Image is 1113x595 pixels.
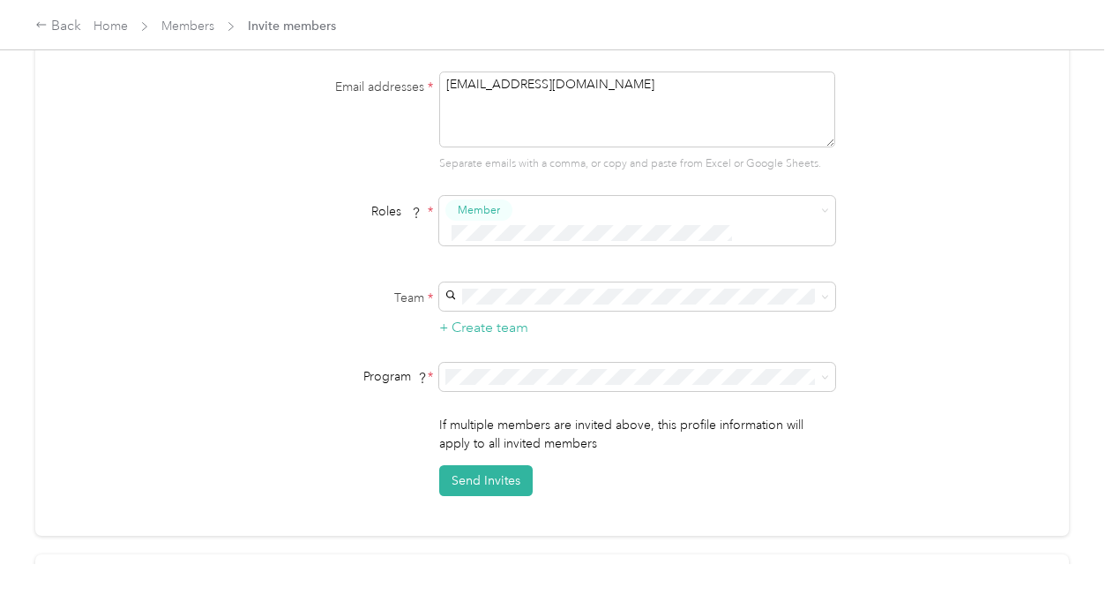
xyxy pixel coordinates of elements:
button: Member [445,200,512,222]
button: + Create team [439,317,528,339]
iframe: Everlance-gr Chat Button Frame [1014,496,1113,595]
div: Back [35,16,81,37]
button: Send Invites [439,465,533,496]
label: Email addresses [213,78,433,96]
span: Invite members [248,17,336,35]
p: If multiple members are invited above, this profile information will apply to all invited members [439,416,835,453]
a: Members [161,19,214,34]
p: Separate emails with a comma, or copy and paste from Excel or Google Sheets. [439,156,835,172]
textarea: [EMAIL_ADDRESS][DOMAIN_NAME] [439,72,835,147]
label: Team [213,289,433,307]
div: Program [213,367,433,386]
a: Home [93,19,128,34]
span: Member [458,202,500,218]
span: Roles [365,198,428,225]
